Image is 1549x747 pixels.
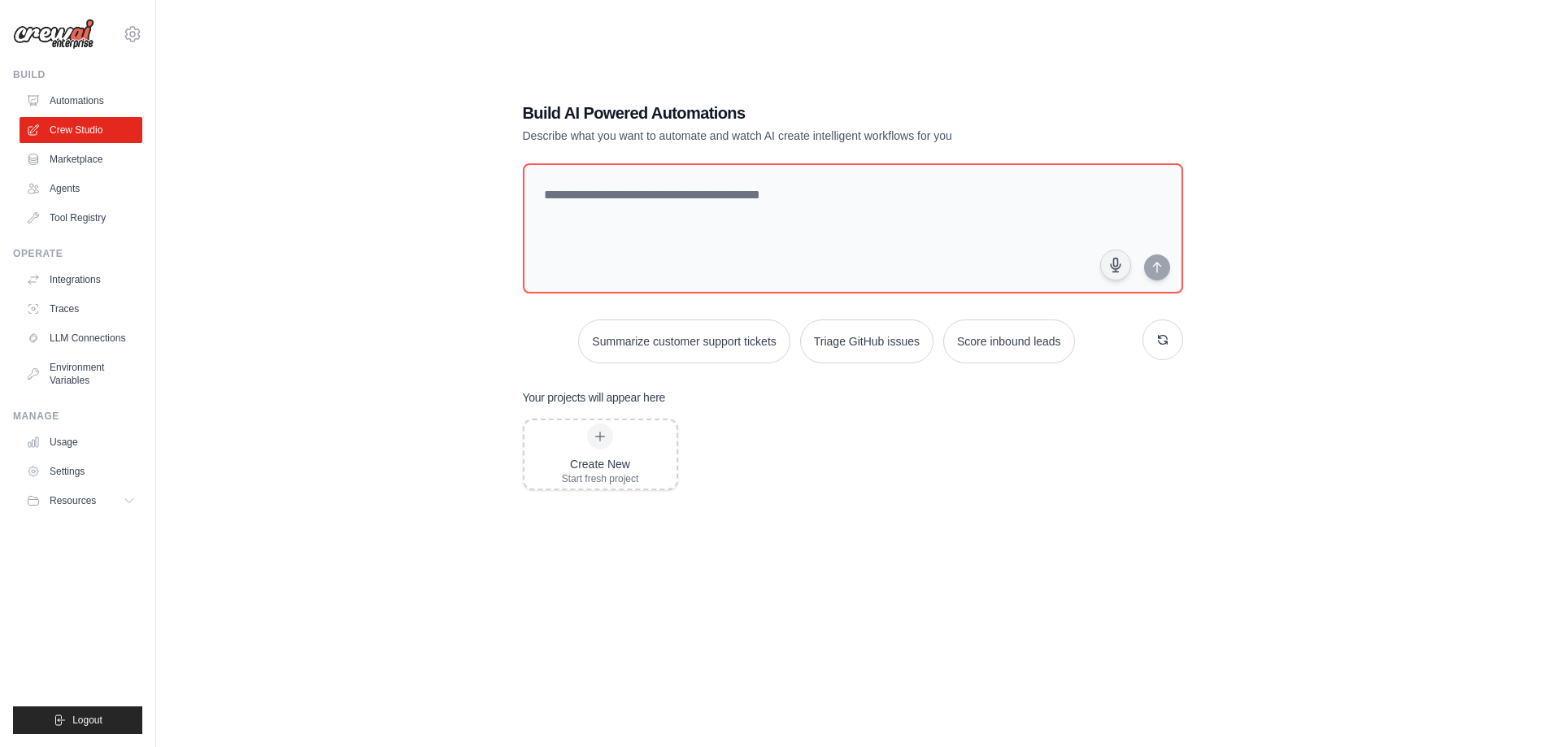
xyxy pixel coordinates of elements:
[20,88,142,114] a: Automations
[20,267,142,293] a: Integrations
[523,128,1069,144] p: Describe what you want to automate and watch AI create intelligent workflows for you
[20,296,142,322] a: Traces
[20,458,142,484] a: Settings
[13,247,142,260] div: Operate
[20,325,142,351] a: LLM Connections
[13,706,142,734] button: Logout
[13,19,94,50] img: Logo
[1100,250,1131,280] button: Click to speak your automation idea
[50,494,96,507] span: Resources
[523,389,666,406] h3: Your projects will appear here
[20,146,142,172] a: Marketplace
[20,429,142,455] a: Usage
[72,714,102,727] span: Logout
[13,410,142,423] div: Manage
[578,319,790,363] button: Summarize customer support tickets
[523,102,1069,124] h1: Build AI Powered Automations
[800,319,933,363] button: Triage GitHub issues
[20,205,142,231] a: Tool Registry
[13,68,142,81] div: Build
[20,488,142,514] button: Resources
[1142,319,1183,360] button: Get new suggestions
[943,319,1075,363] button: Score inbound leads
[562,472,639,485] div: Start fresh project
[562,456,639,472] div: Create New
[20,176,142,202] a: Agents
[20,354,142,393] a: Environment Variables
[20,117,142,143] a: Crew Studio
